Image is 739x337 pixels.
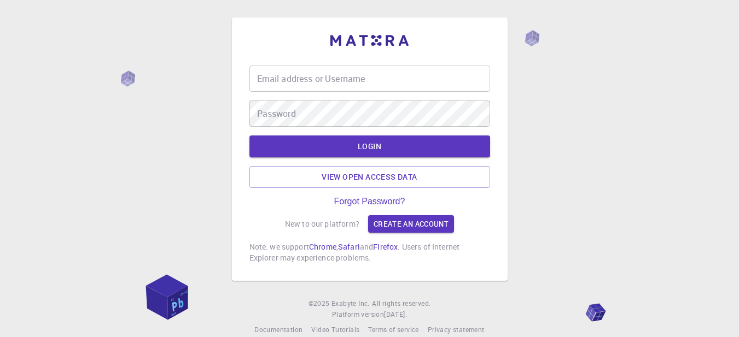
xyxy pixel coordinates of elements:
button: LOGIN [249,135,490,157]
span: [DATE] . [384,310,407,318]
a: Documentation [254,324,302,335]
a: Firefox [373,241,398,252]
span: Privacy statement [428,325,485,334]
span: Platform version [332,309,384,320]
a: Create an account [368,215,454,233]
span: Exabyte Inc. [331,299,370,308]
span: Documentation [254,325,302,334]
a: Safari [338,241,360,252]
a: [DATE]. [384,309,407,320]
span: Terms of service [368,325,418,334]
span: Video Tutorials [311,325,359,334]
a: Forgot Password? [334,197,405,206]
a: Terms of service [368,324,418,335]
a: Exabyte Inc. [331,298,370,309]
a: Privacy statement [428,324,485,335]
a: View open access data [249,166,490,188]
span: All rights reserved. [372,298,430,309]
a: Chrome [309,241,336,252]
span: © 2025 [309,298,331,309]
p: Note: we support , and . Users of Internet Explorer may experience problems. [249,241,490,263]
a: Video Tutorials [311,324,359,335]
p: New to our platform? [285,218,359,229]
